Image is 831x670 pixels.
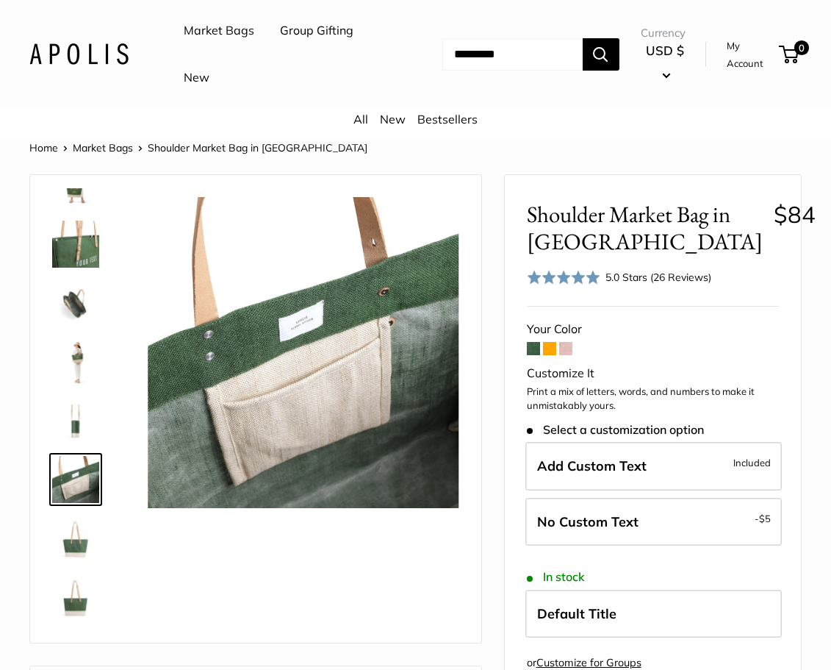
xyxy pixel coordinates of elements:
[733,454,771,471] span: Included
[583,38,619,71] button: Search
[52,338,99,385] img: Shoulder Market Bag in Field Green
[29,138,367,157] nav: Breadcrumb
[646,43,684,58] span: USD $
[527,318,779,341] div: Your Color
[353,112,368,126] a: All
[148,141,367,154] span: Shoulder Market Bag in [GEOGRAPHIC_DATA]
[29,141,58,154] a: Home
[29,43,129,65] img: Apolis
[73,141,133,154] a: Market Bags
[537,513,638,530] span: No Custom Text
[525,498,782,546] label: Leave Blank
[49,512,102,565] a: Shoulder Market Bag in Field Green
[49,335,102,388] a: Shoulder Market Bag in Field Green
[49,218,102,271] a: Shoulder Market Bag in Field Green
[525,442,782,491] label: Add Custom Text
[527,201,763,255] span: Shoulder Market Bag in [GEOGRAPHIC_DATA]
[537,457,647,474] span: Add Custom Text
[148,197,459,509] img: Shoulder Market Bag in Field Green
[605,269,711,285] div: 5.0 Stars (26 Reviews)
[49,394,102,447] a: Shoulder Market Bag in Field Green
[184,20,254,42] a: Market Bags
[780,46,799,63] a: 0
[525,590,782,638] label: Default Title
[52,221,99,268] img: Shoulder Market Bag in Field Green
[537,605,616,622] span: Default Title
[52,515,99,562] img: Shoulder Market Bag in Field Green
[727,37,774,73] a: My Account
[49,277,102,329] a: Shoulder Market Bag in Field Green
[380,112,406,126] a: New
[527,385,779,413] p: Print a mix of letters, words, and numbers to make it unmistakably yours.
[280,20,353,42] a: Group Gifting
[641,39,688,86] button: USD $
[759,513,771,524] span: $5
[184,67,209,89] a: New
[442,38,583,71] input: Search...
[641,23,688,43] span: Currency
[52,574,99,621] img: Shoulder Market Bag in Field Green
[49,571,102,624] a: Shoulder Market Bag in Field Green
[417,112,478,126] a: Bestsellers
[774,200,816,229] span: $84
[52,397,99,444] img: Shoulder Market Bag in Field Green
[527,267,712,288] div: 5.0 Stars (26 Reviews)
[536,656,641,669] a: Customize for Groups
[794,40,809,55] span: 0
[49,453,102,506] a: Shoulder Market Bag in Field Green
[527,363,779,385] div: Customize It
[52,456,99,503] img: Shoulder Market Bag in Field Green
[527,570,585,584] span: In stock
[527,423,704,437] span: Select a customization option
[755,510,771,527] span: -
[52,279,99,327] img: Shoulder Market Bag in Field Green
